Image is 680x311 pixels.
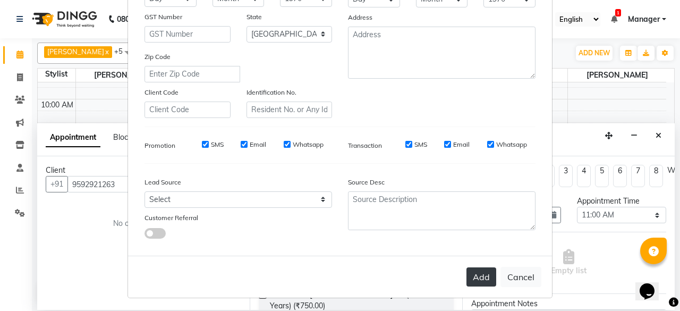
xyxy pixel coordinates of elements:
label: GST Number [144,12,182,22]
label: Email [250,140,266,149]
input: GST Number [144,26,231,43]
label: SMS [211,140,224,149]
label: Promotion [144,141,175,150]
label: Whatsapp [293,140,324,149]
input: Enter Zip Code [144,66,240,82]
label: State [246,12,262,22]
label: Address [348,13,372,22]
input: Client Code [144,102,231,118]
label: Whatsapp [496,140,527,149]
input: Resident No. or Any Id [246,102,333,118]
label: Source Desc [348,178,385,187]
label: Transaction [348,141,382,150]
label: Identification No. [246,88,296,97]
label: Email [453,140,470,149]
label: Zip Code [144,52,171,62]
label: Lead Source [144,178,181,187]
label: Customer Referral [144,213,198,223]
label: Client Code [144,88,178,97]
button: Add [466,267,496,287]
label: SMS [414,140,427,149]
button: Cancel [500,267,541,287]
